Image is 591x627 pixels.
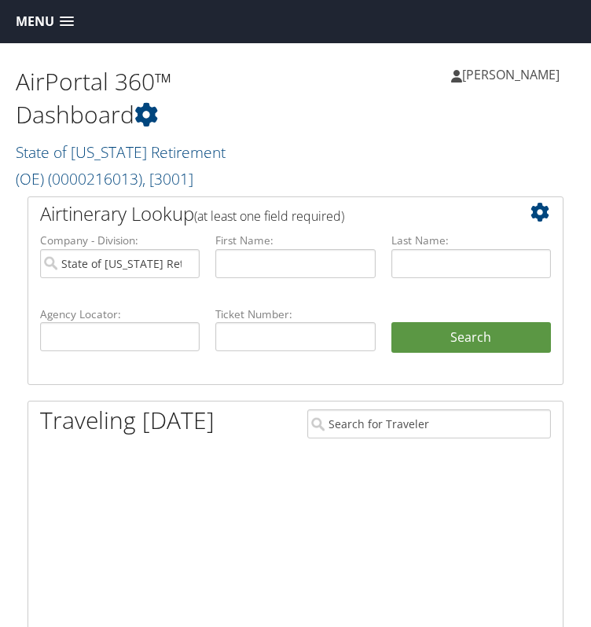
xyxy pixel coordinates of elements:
span: ( 0000216013 ) [48,168,142,189]
h1: AirPortal 360™ Dashboard [16,65,295,131]
label: Last Name: [391,233,551,248]
span: Menu [16,14,54,29]
label: Company - Division: [40,233,200,248]
h2: Airtinerary Lookup [40,200,506,227]
a: [PERSON_NAME] [451,51,575,98]
input: Search for Traveler [307,409,551,438]
label: Ticket Number: [215,306,375,322]
button: Search [391,322,551,354]
a: State of [US_STATE] Retirement (OE) [16,141,226,189]
span: (at least one field required) [194,207,344,225]
h1: Traveling [DATE] [40,404,215,437]
span: , [ 3001 ] [142,168,193,189]
span: [PERSON_NAME] [462,66,560,83]
label: First Name: [215,233,375,248]
a: Menu [8,9,82,35]
label: Agency Locator: [40,306,200,322]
